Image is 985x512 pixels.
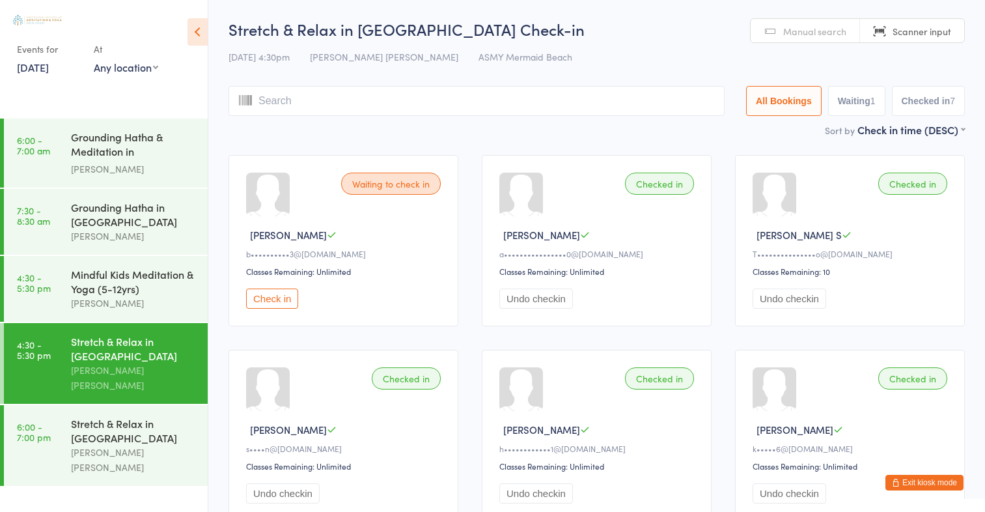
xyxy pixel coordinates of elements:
[4,119,208,188] a: 6:00 -7:00 amGrounding Hatha & Meditation in [GEOGRAPHIC_DATA][PERSON_NAME]
[753,461,951,472] div: Classes Remaining: Unlimited
[71,334,197,363] div: Stretch & Relax in [GEOGRAPHIC_DATA]
[870,96,876,106] div: 1
[753,483,826,504] button: Undo checkin
[4,405,208,486] a: 6:00 -7:00 pmStretch & Relax in [GEOGRAPHIC_DATA][PERSON_NAME] [PERSON_NAME]
[746,86,822,116] button: All Bookings
[857,122,965,137] div: Check in time (DESC)
[625,173,694,195] div: Checked in
[71,267,197,296] div: Mindful Kids Meditation & Yoga (5-12yrs)
[246,483,320,504] button: Undo checkin
[756,228,842,242] span: [PERSON_NAME] S
[499,248,698,259] div: a••••••••••••••••0@[DOMAIN_NAME]
[499,289,573,309] button: Undo checkin
[479,50,572,63] span: ASMY Mermaid Beach
[499,443,698,454] div: h••••••••••••1@[DOMAIN_NAME]
[71,200,197,229] div: Grounding Hatha in [GEOGRAPHIC_DATA]
[892,86,965,116] button: Checked in7
[229,50,290,63] span: [DATE] 4:30pm
[499,266,698,277] div: Classes Remaining: Unlimited
[71,416,197,445] div: Stretch & Relax in [GEOGRAPHIC_DATA]
[71,363,197,393] div: [PERSON_NAME] [PERSON_NAME]
[71,445,197,475] div: [PERSON_NAME] [PERSON_NAME]
[4,256,208,322] a: 4:30 -5:30 pmMindful Kids Meditation & Yoga (5-12yrs)[PERSON_NAME]
[625,367,694,390] div: Checked in
[310,50,458,63] span: [PERSON_NAME] [PERSON_NAME]
[17,38,81,60] div: Events for
[17,205,50,226] time: 7:30 - 8:30 am
[499,483,573,504] button: Undo checkin
[753,443,951,454] div: k•••••6@[DOMAIN_NAME]
[246,443,445,454] div: s••••n@[DOMAIN_NAME]
[17,272,51,293] time: 4:30 - 5:30 pm
[246,266,445,277] div: Classes Remaining: Unlimited
[246,461,445,472] div: Classes Remaining: Unlimited
[372,367,441,390] div: Checked in
[499,461,698,472] div: Classes Remaining: Unlimited
[250,423,327,436] span: [PERSON_NAME]
[753,266,951,277] div: Classes Remaining: 10
[246,289,298,309] button: Check in
[825,124,855,137] label: Sort by
[893,25,951,38] span: Scanner input
[878,173,947,195] div: Checked in
[94,60,158,74] div: Any location
[828,86,885,116] button: Waiting1
[94,38,158,60] div: At
[885,475,964,491] button: Exit kiosk mode
[756,423,833,436] span: [PERSON_NAME]
[17,135,50,156] time: 6:00 - 7:00 am
[71,229,197,244] div: [PERSON_NAME]
[503,228,580,242] span: [PERSON_NAME]
[71,296,197,311] div: [PERSON_NAME]
[71,162,197,177] div: [PERSON_NAME]
[17,421,51,442] time: 6:00 - 7:00 pm
[71,130,197,162] div: Grounding Hatha & Meditation in [GEOGRAPHIC_DATA]
[503,423,580,436] span: [PERSON_NAME]
[229,18,965,40] h2: Stretch & Relax in [GEOGRAPHIC_DATA] Check-in
[783,25,846,38] span: Manual search
[17,60,49,74] a: [DATE]
[250,228,327,242] span: [PERSON_NAME]
[4,323,208,404] a: 4:30 -5:30 pmStretch & Relax in [GEOGRAPHIC_DATA][PERSON_NAME] [PERSON_NAME]
[4,189,208,255] a: 7:30 -8:30 amGrounding Hatha in [GEOGRAPHIC_DATA][PERSON_NAME]
[13,15,62,25] img: Australian School of Meditation & Yoga (Gold Coast)
[229,86,725,116] input: Search
[878,367,947,390] div: Checked in
[950,96,955,106] div: 7
[246,248,445,259] div: b••••••••••3@[DOMAIN_NAME]
[753,248,951,259] div: T•••••••••••••••o@[DOMAIN_NAME]
[341,173,441,195] div: Waiting to check in
[753,289,826,309] button: Undo checkin
[17,339,51,360] time: 4:30 - 5:30 pm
